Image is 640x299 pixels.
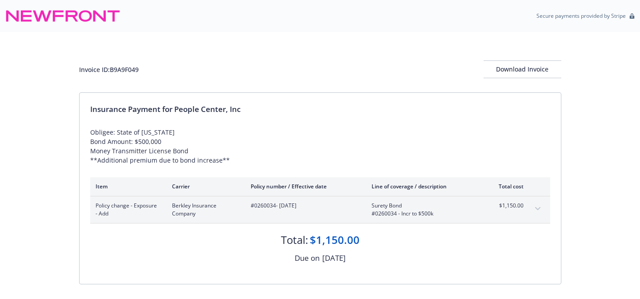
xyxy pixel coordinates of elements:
[172,202,236,218] span: Berkley Insurance Company
[96,183,158,190] div: Item
[490,202,524,210] span: $1,150.00
[531,202,545,216] button: expand content
[322,252,346,264] div: [DATE]
[484,60,561,78] button: Download Invoice
[536,12,626,20] p: Secure payments provided by Stripe
[79,65,139,74] div: Invoice ID: B9A9F049
[96,202,158,218] span: Policy change - Exposure - Add
[90,128,550,165] div: Obligee: State of [US_STATE] Bond Amount: $500,000 Money Transmitter License Bond **Additional pr...
[172,183,236,190] div: Carrier
[251,202,357,210] span: #0260034 - [DATE]
[490,183,524,190] div: Total cost
[251,183,357,190] div: Policy number / Effective date
[90,104,550,115] div: Insurance Payment for People Center, Inc
[372,202,476,210] span: Surety Bond
[372,202,476,218] span: Surety Bond#0260034 - Incr to $500k
[281,232,308,247] div: Total:
[372,183,476,190] div: Line of coverage / description
[90,196,550,223] div: Policy change - Exposure - AddBerkley Insurance Company#0260034- [DATE]Surety Bond#0260034 - Incr...
[295,252,320,264] div: Due on
[310,232,360,247] div: $1,150.00
[484,61,561,78] div: Download Invoice
[372,210,476,218] span: #0260034 - Incr to $500k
